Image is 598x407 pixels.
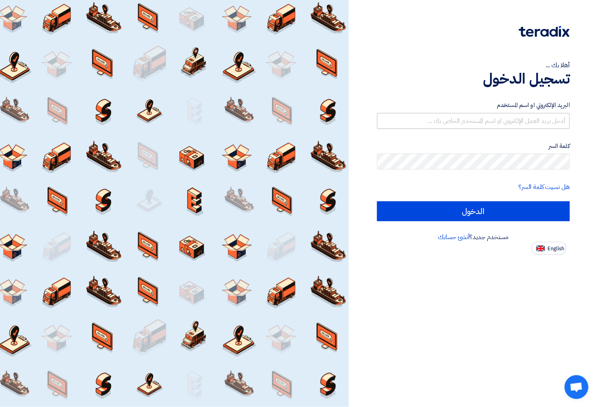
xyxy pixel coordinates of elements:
div: مستخدم جديد؟ [377,232,570,242]
button: English [532,242,567,255]
input: أدخل بريد العمل الإلكتروني او اسم المستخدم الخاص بك ... [377,113,570,129]
div: أهلا بك ... [377,60,570,70]
img: en-US.png [536,245,545,251]
h1: تسجيل الدخول [377,70,570,88]
label: كلمة السر [377,142,570,151]
div: Open chat [565,375,588,399]
span: English [547,246,564,251]
img: Teradix logo [519,26,570,37]
input: الدخول [377,201,570,221]
a: أنشئ حسابك [438,232,470,242]
a: هل نسيت كلمة السر؟ [519,182,570,192]
label: البريد الإلكتروني او اسم المستخدم [377,101,570,110]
